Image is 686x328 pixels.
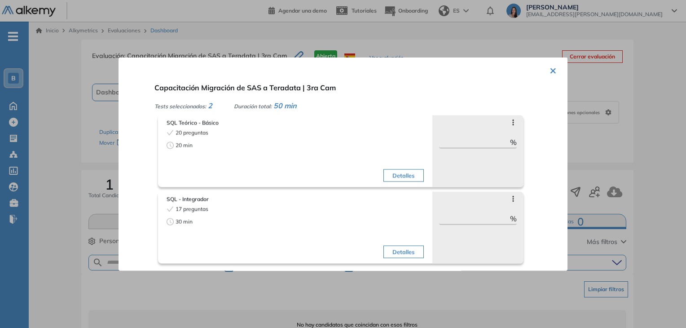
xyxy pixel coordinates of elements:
[176,129,208,137] span: 20 preguntas
[510,213,517,224] span: %
[167,218,174,226] span: clock-circle
[273,101,297,110] span: 50 min
[154,103,206,110] span: Tests seleccionados:
[167,119,424,127] span: SQL Teórico - Básico
[208,101,212,110] span: 2
[167,206,174,213] span: check
[176,218,193,226] span: 30 min
[550,61,557,79] button: ×
[383,169,423,182] button: Detalles
[176,142,193,150] span: 20 min
[167,129,174,137] span: check
[234,103,272,110] span: Duración total:
[167,195,424,204] span: SQL - Integrador
[176,205,208,213] span: 17 preguntas
[383,246,423,258] button: Detalles
[154,83,336,92] span: Capacitación Migración de SAS a Teradata | 3ra Cam
[167,142,174,149] span: clock-circle
[510,137,517,148] span: %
